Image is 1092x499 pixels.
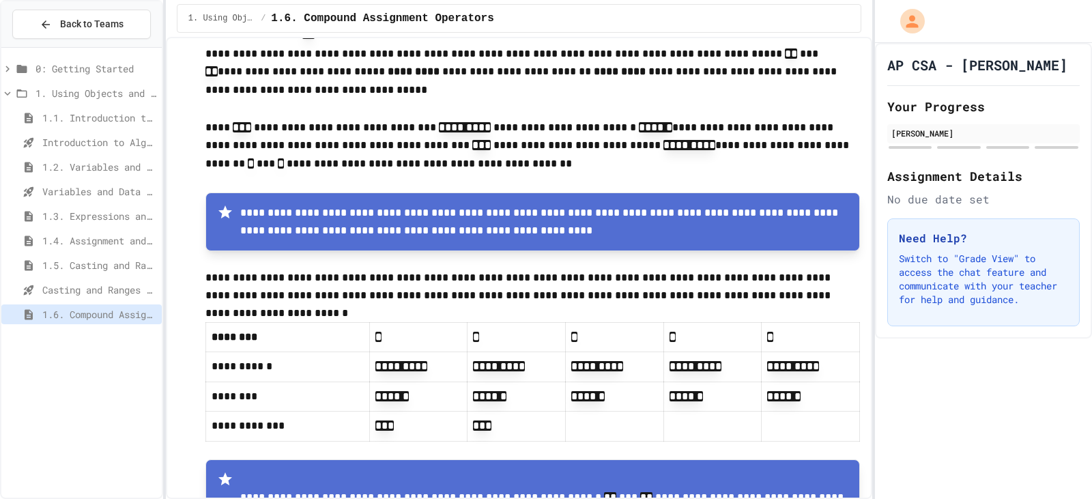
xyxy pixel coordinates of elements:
span: 1.4. Assignment and Input [42,233,156,248]
span: / [261,13,265,24]
span: 1.1. Introduction to Algorithms, Programming, and Compilers [42,111,156,125]
span: 1. Using Objects and Methods [188,13,255,24]
button: Back to Teams [12,10,151,39]
h2: Your Progress [887,97,1080,116]
span: Variables and Data Types - Quiz [42,184,156,199]
p: Switch to "Grade View" to access the chat feature and communicate with your teacher for help and ... [899,252,1068,306]
span: 0: Getting Started [35,61,156,76]
span: 1.5. Casting and Ranges of Values [42,258,156,272]
div: My Account [886,5,928,37]
span: 1.6. Compound Assignment Operators [42,307,156,322]
div: No due date set [887,191,1080,208]
h1: AP CSA - [PERSON_NAME] [887,55,1067,74]
span: 1.2. Variables and Data Types [42,160,156,174]
span: Casting and Ranges of variables - Quiz [42,283,156,297]
span: Introduction to Algorithms, Programming, and Compilers [42,135,156,149]
span: Back to Teams [60,17,124,31]
span: 1.3. Expressions and Output [New] [42,209,156,223]
h2: Assignment Details [887,167,1080,186]
div: [PERSON_NAME] [891,127,1076,139]
span: 1. Using Objects and Methods [35,86,156,100]
span: 1.6. Compound Assignment Operators [271,10,493,27]
h3: Need Help? [899,230,1068,246]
